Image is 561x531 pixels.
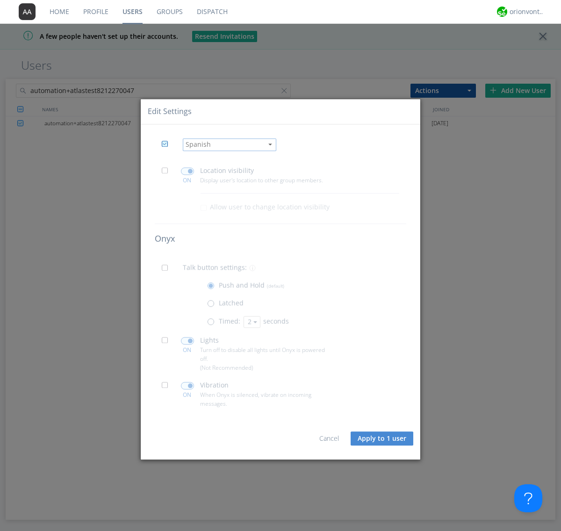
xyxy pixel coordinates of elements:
img: 29d36aed6fa347d5a1537e7736e6aa13 [497,7,507,17]
img: caret-down-sm.svg [268,144,272,146]
h4: Onyx [155,234,406,244]
div: Spanish [186,140,263,150]
a: Cancel [319,434,339,443]
div: Edit Settings [148,106,192,117]
img: 373638.png [19,3,36,20]
button: Apply to 1 user [351,432,413,446]
div: orionvontas+atlas+automation+org2 [510,7,545,16]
